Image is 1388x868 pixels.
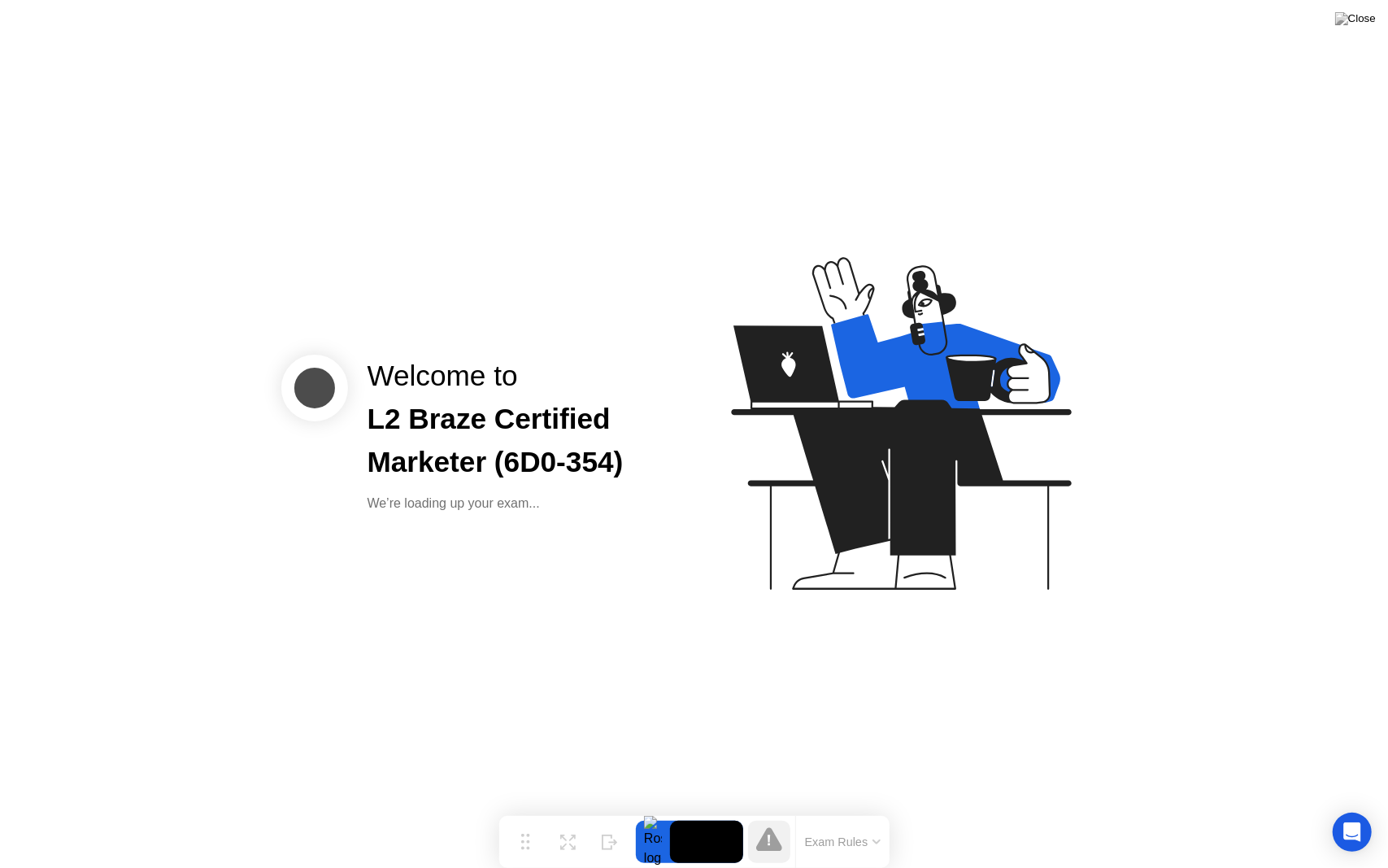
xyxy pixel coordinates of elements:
div: Welcome to [368,355,668,398]
div: Open Intercom Messenger [1333,813,1372,852]
div: L2 Braze Certified Marketer (6D0-354) [368,398,668,484]
div: We’re loading up your exam... [368,494,668,513]
img: Close [1335,12,1376,25]
button: Exam Rules [800,835,886,849]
